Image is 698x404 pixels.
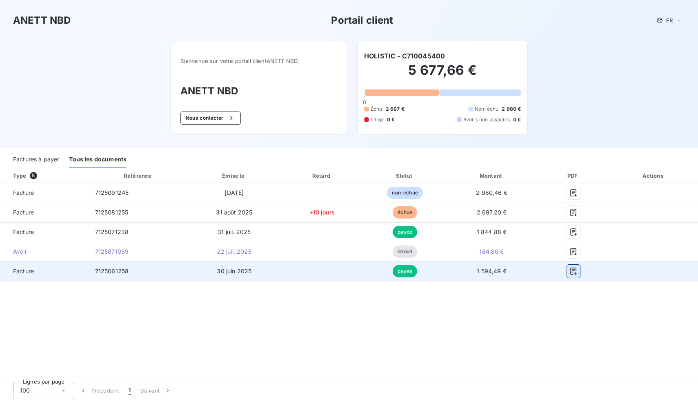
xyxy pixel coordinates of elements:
span: 2 697 € [386,105,405,113]
span: 0 [363,99,366,105]
span: 1 594,49 € [477,268,507,275]
span: 22 juil. 2025 [217,248,251,255]
span: Bienvenue sur votre portail client ANETT NBD . [180,58,337,64]
div: Tous les documents [69,151,127,168]
h3: ANETT NBD [13,13,71,28]
span: 2 980 € [502,105,521,113]
span: Facture [7,189,82,197]
span: payée [393,265,417,277]
div: Factures à payer [13,151,59,168]
span: 1 [129,386,131,395]
span: Facture [7,267,82,275]
span: 2 697,20 € [477,209,507,216]
span: échue [393,206,417,219]
span: 184,80 € [479,248,504,255]
span: Facture [7,208,82,217]
span: 5 [30,172,37,179]
button: Précédent [74,382,124,399]
span: Avoirs non associés [463,116,510,123]
button: Suivant [136,382,177,399]
span: 31 juil. 2025 [218,228,251,235]
span: Échu [371,105,382,113]
span: [DATE] [225,189,244,196]
span: 30 juin 2025 [217,268,251,275]
span: 2 980,46 € [476,189,507,196]
div: Statut [366,172,445,180]
span: déduit [393,246,417,258]
div: PDF [539,172,607,180]
h3: Portail client [331,13,393,28]
span: 0 € [387,116,395,123]
span: payée [393,226,417,238]
span: 1 844,88 € [477,228,507,235]
h2: 5 677,66 € [364,62,521,87]
div: Référence [124,172,151,179]
span: 31 août 2025 [216,209,252,216]
span: 7125071039 [95,248,129,255]
span: Avoir [7,248,82,256]
span: FR [666,17,673,24]
button: Nous contacter [180,112,241,125]
div: Actions [611,172,696,180]
div: Type [8,172,87,180]
span: 7125091245 [95,189,129,196]
span: Facture [7,228,82,236]
span: +10 jours [309,209,335,216]
div: Retard [282,172,362,180]
button: 1 [124,382,136,399]
span: 0 € [513,116,521,123]
div: Émise le [190,172,278,180]
h6: HOLISTIC - C710045400 [364,51,445,61]
span: non-échue [387,187,422,199]
h3: ANETT NBD [180,84,337,98]
span: 100 [20,386,30,395]
span: Non-échu [475,105,498,113]
span: 7125071238 [95,228,129,235]
span: 7125061258 [95,268,129,275]
div: Montant [448,172,536,180]
span: Litige [371,116,384,123]
span: 7125081255 [95,209,129,216]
